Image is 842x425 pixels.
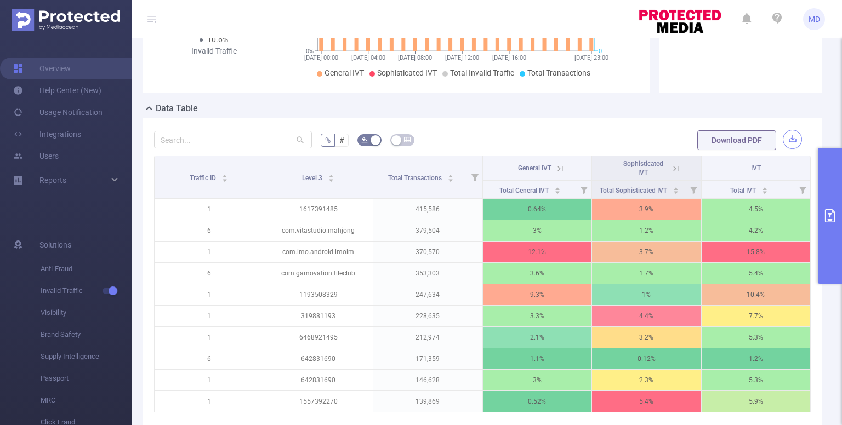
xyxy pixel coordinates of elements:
p: 1 [155,199,264,220]
button: Download PDF [697,130,776,150]
p: 6468921495 [264,327,373,348]
span: 10.6% [207,35,228,44]
p: 1 [155,327,264,348]
p: 0.64% [483,199,592,220]
p: 4.5% [702,199,811,220]
tspan: [DATE] 08:00 [398,54,432,61]
tspan: 0 [599,48,602,55]
p: 6 [155,220,264,241]
p: 3% [483,220,592,241]
p: 3.2% [592,327,701,348]
i: Filter menu [576,181,591,198]
span: Reports [39,176,66,185]
p: 6 [155,263,264,284]
p: 5.4% [592,391,701,412]
span: Supply Intelligence [41,346,132,367]
p: 9.3% [483,284,592,305]
p: 10.4% [702,284,811,305]
i: icon: caret-up [673,186,679,189]
i: icon: caret-down [673,189,679,193]
p: 5.3% [702,327,811,348]
p: com.gamovation.tileclub [264,263,373,284]
p: 1 [155,284,264,305]
span: Total Invalid Traffic [450,68,514,77]
div: Sort [761,186,768,192]
span: Traffic ID [190,174,218,182]
div: Sort [673,186,679,192]
p: 642831690 [264,348,373,369]
p: 5.3% [702,370,811,390]
a: Help Center (New) [13,79,101,101]
span: IVT [751,164,761,172]
p: 6 [155,348,264,369]
p: 7.7% [702,306,811,326]
h2: Data Table [156,102,198,115]
p: 5.4% [702,263,811,284]
i: icon: caret-up [222,173,228,176]
p: 146,628 [373,370,482,390]
p: 171,359 [373,348,482,369]
span: Anti-Fraud [41,258,132,280]
p: 1 [155,391,264,412]
p: 1.2% [702,348,811,369]
p: 2.3% [592,370,701,390]
span: Level 3 [302,174,324,182]
span: % [325,136,331,145]
p: com.imo.android.imoim [264,242,373,262]
p: 212,974 [373,327,482,348]
i: icon: caret-down [555,189,561,193]
tspan: [DATE] 23:00 [574,54,608,61]
div: Sort [554,186,561,192]
a: Usage Notification [13,101,103,123]
span: Solutions [39,234,71,256]
i: icon: caret-up [555,186,561,189]
span: Invalid Traffic [41,280,132,302]
p: 353,303 [373,263,482,284]
span: Sophisticated IVT [377,68,437,77]
i: icon: caret-down [447,177,453,181]
p: 1 [155,370,264,390]
p: 2.1% [483,327,592,348]
div: Sort [328,173,334,180]
tspan: [DATE] 00:00 [304,54,338,61]
p: 379,504 [373,220,482,241]
p: 1.1% [483,348,592,369]
p: 642831690 [264,370,373,390]
div: Sort [221,173,228,180]
p: 15.8% [702,242,811,262]
img: Protected Media [12,9,120,31]
i: Filter menu [467,156,482,198]
i: icon: caret-up [761,186,767,189]
div: Invalid Traffic [186,45,242,57]
p: 12.1% [483,242,592,262]
i: icon: caret-down [328,177,334,181]
a: Reports [39,169,66,191]
span: Visibility [41,302,132,324]
div: Sort [447,173,454,180]
p: 3.6% [483,263,592,284]
i: Filter menu [686,181,701,198]
span: Sophisticated IVT [623,160,663,176]
p: 370,570 [373,242,482,262]
span: Passport [41,367,132,389]
p: 3.9% [592,199,701,220]
span: MD [809,8,820,30]
tspan: [DATE] 12:00 [445,54,479,61]
span: Total IVT [730,187,758,194]
p: com.vitastudio.mahjong [264,220,373,241]
p: 1617391485 [264,199,373,220]
i: icon: caret-down [761,189,767,193]
input: Search... [154,131,312,148]
tspan: [DATE] 04:00 [351,54,385,61]
p: 139,869 [373,391,482,412]
a: Users [13,145,59,167]
p: 1193508329 [264,284,373,305]
i: icon: caret-up [447,173,453,176]
a: Overview [13,58,71,79]
i: icon: bg-colors [361,136,368,143]
i: Filter menu [795,181,810,198]
i: icon: caret-down [222,177,228,181]
p: 1% [592,284,701,305]
a: Integrations [13,123,81,145]
p: 5.9% [702,391,811,412]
